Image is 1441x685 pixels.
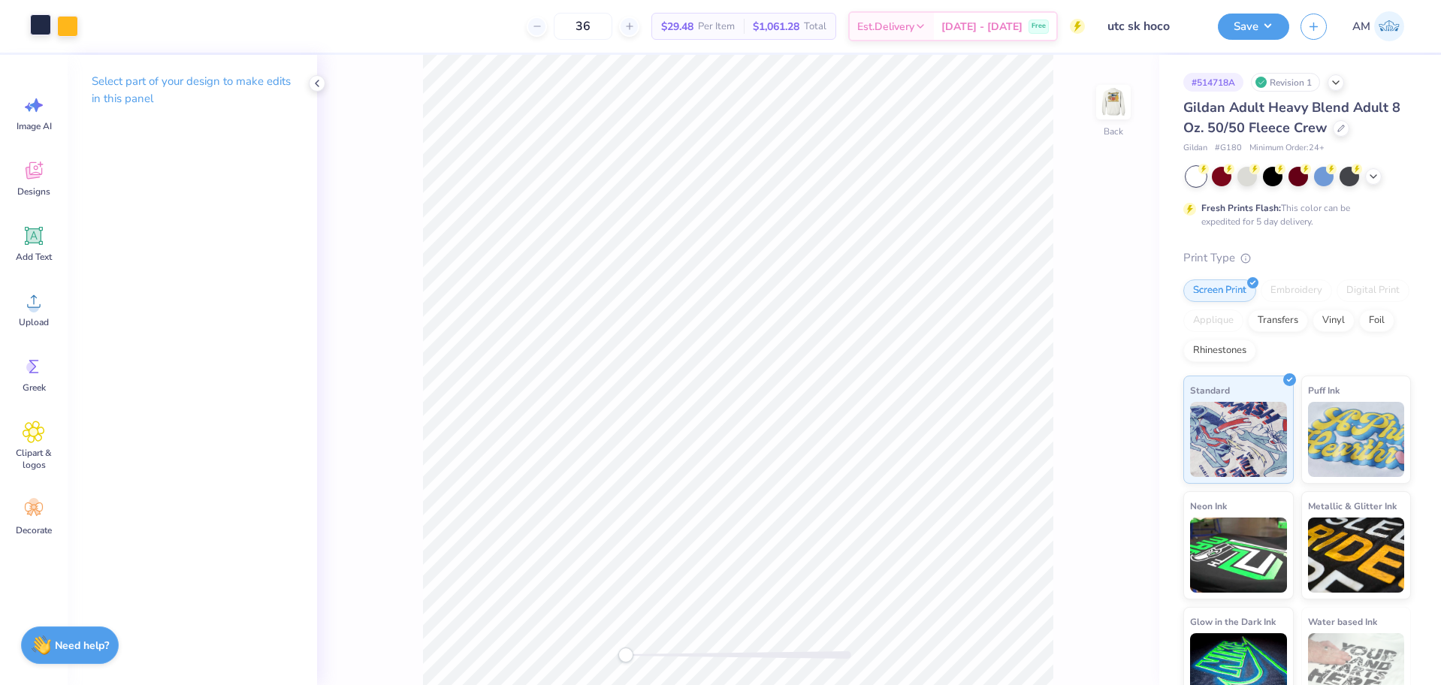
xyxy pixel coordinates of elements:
span: [DATE] - [DATE] [941,19,1023,35]
span: # G180 [1215,142,1242,155]
a: AM [1346,11,1411,41]
img: Standard [1190,402,1287,477]
div: Revision 1 [1251,73,1320,92]
input: – – [554,13,612,40]
span: Gildan [1183,142,1207,155]
span: Glow in the Dark Ink [1190,614,1276,629]
span: Upload [19,316,49,328]
span: Clipart & logos [9,447,59,471]
span: Puff Ink [1308,382,1340,398]
strong: Need help? [55,638,109,653]
div: # 514718A [1183,73,1243,92]
span: Standard [1190,382,1230,398]
div: Screen Print [1183,279,1256,302]
button: Save [1218,14,1289,40]
span: Neon Ink [1190,498,1227,514]
div: Transfers [1248,309,1308,332]
span: AM [1352,18,1370,35]
span: $29.48 [661,19,693,35]
span: Decorate [16,524,52,536]
span: $1,061.28 [753,19,799,35]
span: Designs [17,186,50,198]
span: Image AI [17,120,52,132]
div: This color can be expedited for 5 day delivery. [1201,201,1386,228]
span: Free [1032,21,1046,32]
span: Gildan Adult Heavy Blend Adult 8 Oz. 50/50 Fleece Crew [1183,98,1400,137]
span: Total [804,19,826,35]
div: Rhinestones [1183,339,1256,362]
input: Untitled Design [1096,11,1207,41]
span: Minimum Order: 24 + [1249,142,1325,155]
img: Arvi Mikhail Parcero [1374,11,1404,41]
span: Per Item [698,19,735,35]
div: Accessibility label [618,647,633,662]
span: Add Text [16,251,52,263]
div: Back [1104,125,1123,138]
span: Water based Ink [1308,614,1377,629]
div: Embroidery [1261,279,1332,302]
img: Puff Ink [1308,402,1405,477]
div: Foil [1359,309,1394,332]
img: Back [1098,87,1128,117]
div: Vinyl [1313,309,1355,332]
span: Est. Delivery [857,19,914,35]
img: Neon Ink [1190,518,1287,593]
span: Greek [23,382,46,394]
p: Select part of your design to make edits in this panel [92,73,293,107]
span: Metallic & Glitter Ink [1308,498,1397,514]
img: Metallic & Glitter Ink [1308,518,1405,593]
div: Print Type [1183,249,1411,267]
div: Applique [1183,309,1243,332]
div: Digital Print [1337,279,1409,302]
strong: Fresh Prints Flash: [1201,202,1281,214]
